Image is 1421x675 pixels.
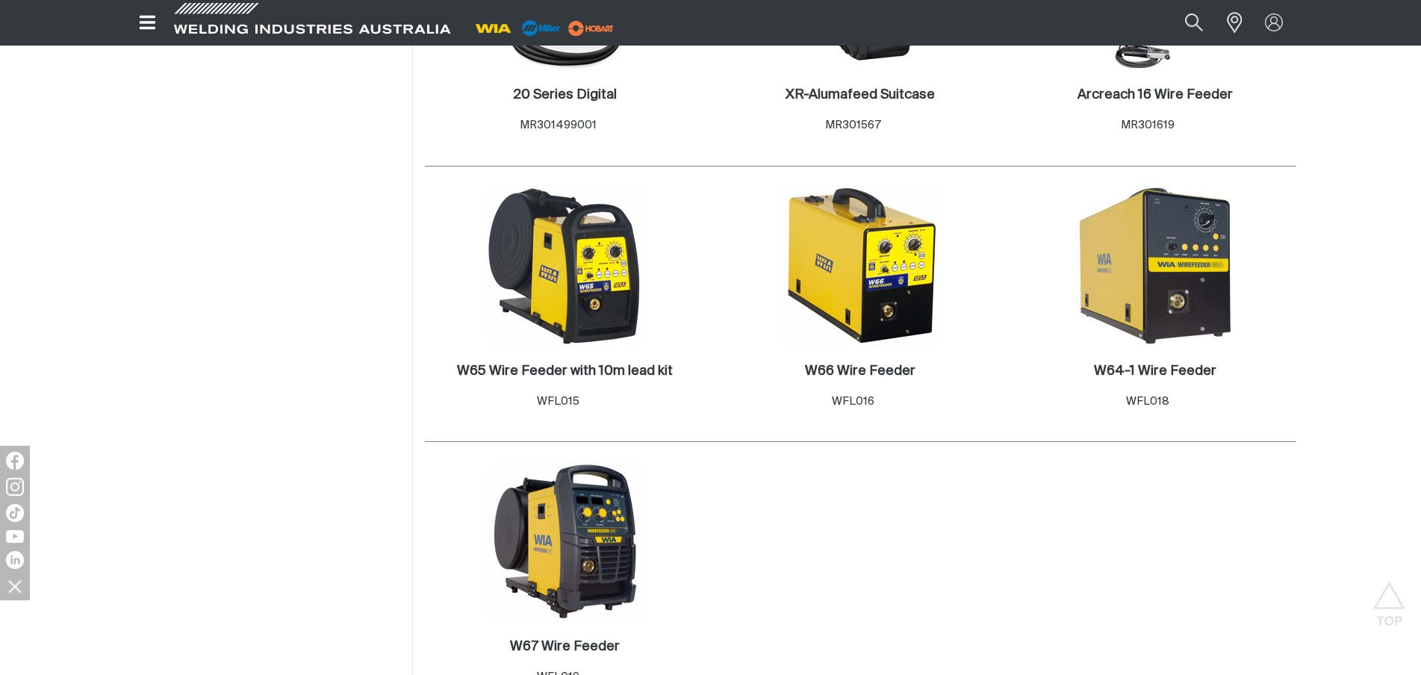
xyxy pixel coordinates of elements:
[786,87,935,104] a: XR-Alumafeed Suitcase
[513,88,617,102] h2: 20 Series Digital
[1075,186,1235,346] img: W64-1 Wire Feeder
[2,573,28,599] img: hide socials
[1372,582,1406,615] button: Scroll to top
[510,640,620,653] h2: W67 Wire Feeder
[832,396,874,407] span: WFL016
[780,186,940,346] img: W66 Wire Feeder
[6,504,24,522] img: TikTok
[520,119,597,131] span: MR301499001
[564,17,618,40] img: miller
[1078,88,1233,102] h2: Arcreach 16 Wire Feeder
[1169,6,1219,40] button: Search products
[1149,6,1219,40] input: Product name or item number...
[6,478,24,496] img: Instagram
[485,186,645,346] img: W65 Wire Feeder with 10m lead kit
[6,551,24,569] img: LinkedIn
[1094,363,1216,380] a: W64-1 Wire Feeder
[1121,119,1175,131] span: MR301619
[457,363,673,380] a: W65 Wire Feeder with 10m lead kit
[6,452,24,470] img: Facebook
[1126,396,1169,407] span: WFL018
[825,119,881,131] span: MR301567
[485,461,645,621] img: W67 Wire Feeder
[1078,87,1233,104] a: Arcreach 16 Wire Feeder
[786,88,935,102] h2: XR-Alumafeed Suitcase
[6,530,24,543] img: YouTube
[513,87,617,104] a: 20 Series Digital
[537,396,579,407] span: WFL015
[805,364,915,378] h2: W66 Wire Feeder
[564,22,618,34] a: miller
[457,364,673,378] h2: W65 Wire Feeder with 10m lead kit
[510,638,620,656] a: W67 Wire Feeder
[805,363,915,380] a: W66 Wire Feeder
[1094,364,1216,378] h2: W64-1 Wire Feeder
